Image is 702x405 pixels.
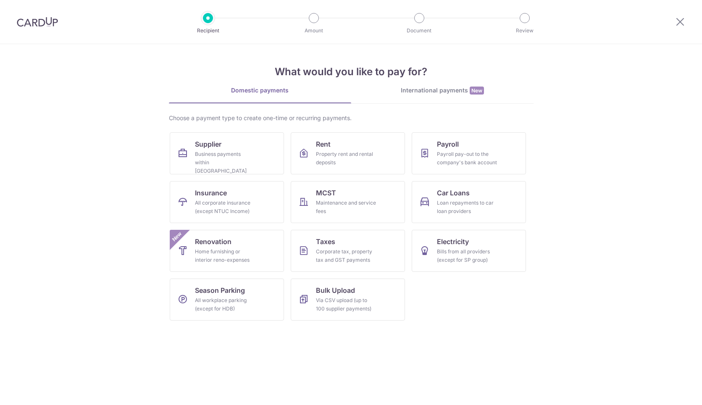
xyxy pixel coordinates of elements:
[412,181,526,223] a: Car LoansLoan repayments to car loan providers
[412,230,526,272] a: ElectricityBills from all providers (except for SP group)
[470,87,484,95] span: New
[316,139,331,149] span: Rent
[291,181,405,223] a: MCSTMaintenance and service fees
[195,188,227,198] span: Insurance
[316,247,376,264] div: Corporate tax, property tax and GST payments
[283,26,345,35] p: Amount
[195,247,255,264] div: Home furnishing or interior reno-expenses
[388,26,450,35] p: Document
[437,237,469,247] span: Electricity
[170,230,284,272] a: RenovationHome furnishing or interior reno-expensesNew
[169,114,534,122] div: Choose a payment type to create one-time or recurring payments.
[195,150,255,175] div: Business payments within [GEOGRAPHIC_DATA]
[494,26,556,35] p: Review
[648,380,694,401] iframe: Opens a widget where you can find more information
[17,17,58,27] img: CardUp
[195,237,231,247] span: Renovation
[437,247,497,264] div: Bills from all providers (except for SP group)
[291,132,405,174] a: RentProperty rent and rental deposits
[170,230,184,244] span: New
[170,279,284,321] a: Season ParkingAll workplace parking (except for HDB)
[316,285,355,295] span: Bulk Upload
[195,296,255,313] div: All workplace parking (except for HDB)
[351,86,534,95] div: International payments
[437,150,497,167] div: Payroll pay-out to the company's bank account
[195,199,255,216] div: All corporate insurance (except NTUC Income)
[291,230,405,272] a: TaxesCorporate tax, property tax and GST payments
[177,26,239,35] p: Recipient
[169,64,534,79] h4: What would you like to pay for?
[316,296,376,313] div: Via CSV upload (up to 100 supplier payments)
[316,188,336,198] span: MCST
[316,237,335,247] span: Taxes
[169,86,351,95] div: Domestic payments
[437,139,459,149] span: Payroll
[412,132,526,174] a: PayrollPayroll pay-out to the company's bank account
[437,188,470,198] span: Car Loans
[170,181,284,223] a: InsuranceAll corporate insurance (except NTUC Income)
[316,199,376,216] div: Maintenance and service fees
[195,285,245,295] span: Season Parking
[437,199,497,216] div: Loan repayments to car loan providers
[195,139,221,149] span: Supplier
[170,132,284,174] a: SupplierBusiness payments within [GEOGRAPHIC_DATA]
[316,150,376,167] div: Property rent and rental deposits
[291,279,405,321] a: Bulk UploadVia CSV upload (up to 100 supplier payments)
